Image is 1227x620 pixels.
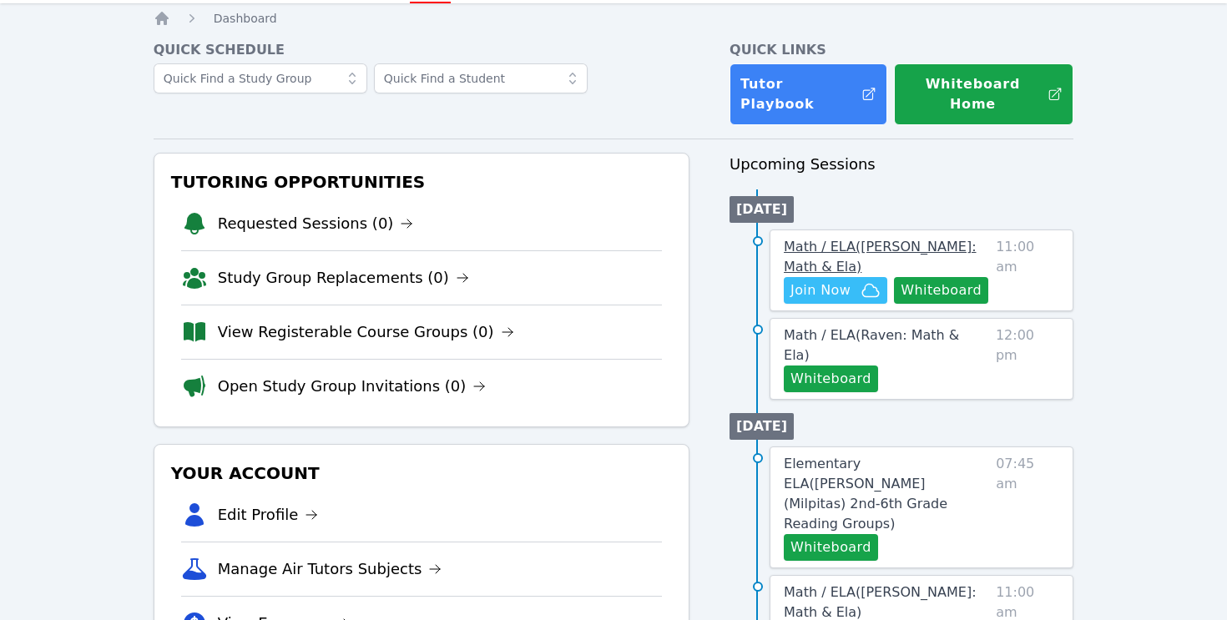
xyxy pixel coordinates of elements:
[218,375,487,398] a: Open Study Group Invitations (0)
[168,167,675,197] h3: Tutoring Opportunities
[784,237,989,277] a: Math / ELA([PERSON_NAME]: Math & Ela)
[996,237,1059,304] span: 11:00 am
[784,239,976,275] span: Math / ELA ( [PERSON_NAME]: Math & Ela )
[214,10,277,27] a: Dashboard
[730,63,887,125] a: Tutor Playbook
[784,277,887,304] button: Join Now
[154,10,1074,27] nav: Breadcrumb
[218,266,469,290] a: Study Group Replacements (0)
[784,365,878,392] button: Whiteboard
[784,325,989,365] a: Math / ELA(Raven: Math & Ela)
[784,454,989,534] a: Elementary ELA([PERSON_NAME] (Milpitas) 2nd-6th Grade Reading Groups)
[894,63,1073,125] button: Whiteboard Home
[996,325,1059,392] span: 12:00 pm
[218,320,514,344] a: View Registerable Course Groups (0)
[374,63,588,93] input: Quick Find a Student
[730,40,1073,60] h4: Quick Links
[730,196,794,223] li: [DATE]
[214,12,277,25] span: Dashboard
[784,456,947,532] span: Elementary ELA ( [PERSON_NAME] (Milpitas) 2nd-6th Grade Reading Groups )
[730,153,1073,176] h3: Upcoming Sessions
[784,327,959,363] span: Math / ELA ( Raven: Math & Ela )
[218,557,442,581] a: Manage Air Tutors Subjects
[790,280,851,300] span: Join Now
[894,277,988,304] button: Whiteboard
[154,63,367,93] input: Quick Find a Study Group
[784,584,976,620] span: Math / ELA ( [PERSON_NAME]: Math & Ela )
[168,458,675,488] h3: Your Account
[996,454,1059,561] span: 07:45 am
[154,40,689,60] h4: Quick Schedule
[784,534,878,561] button: Whiteboard
[218,503,319,527] a: Edit Profile
[218,212,414,235] a: Requested Sessions (0)
[730,413,794,440] li: [DATE]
